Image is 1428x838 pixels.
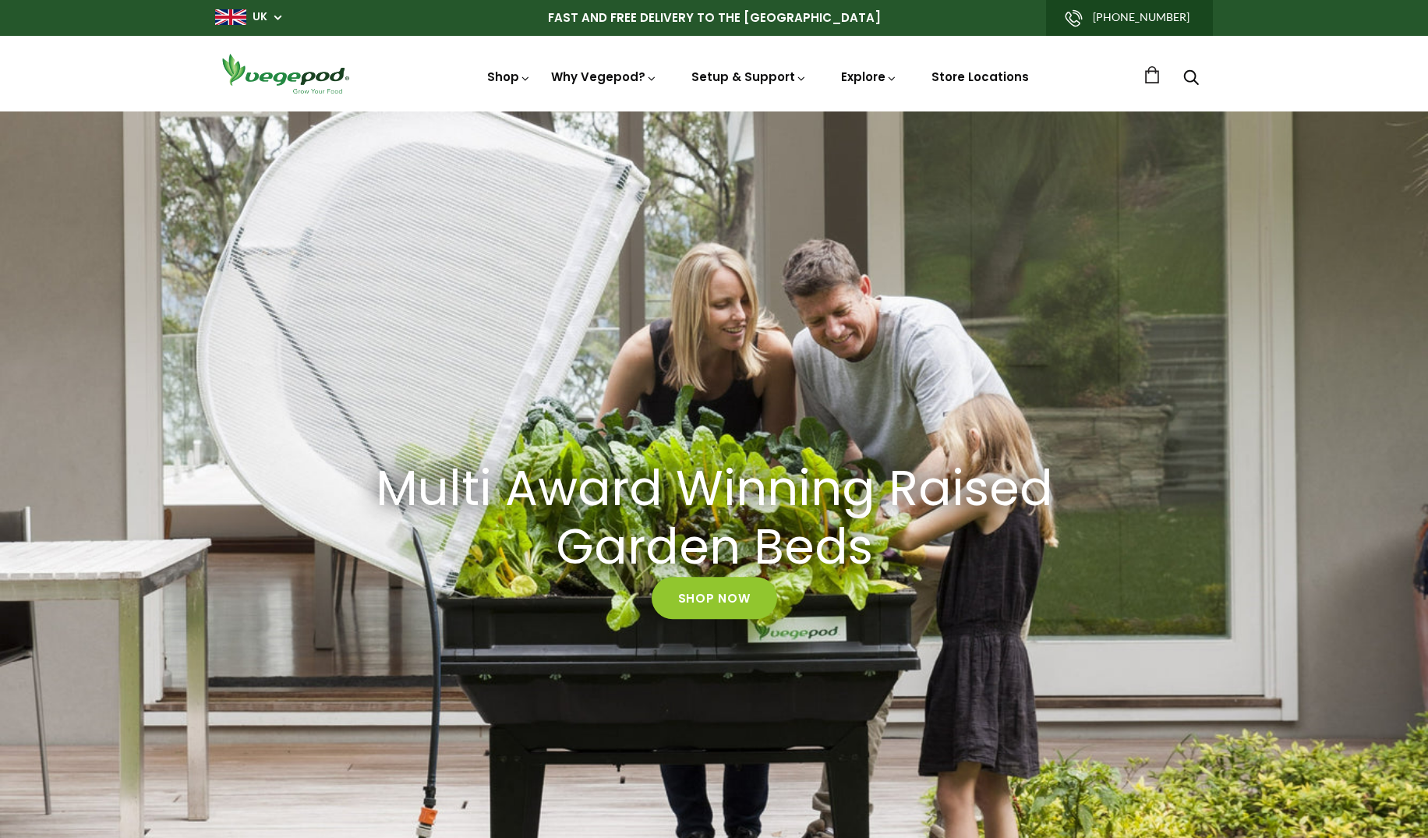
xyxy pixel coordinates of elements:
a: Search [1183,71,1199,87]
img: gb_large.png [215,9,246,25]
a: Multi Award Winning Raised Garden Beds [344,461,1084,578]
a: Store Locations [931,69,1029,85]
a: Shop [487,69,531,85]
a: UK [253,9,267,25]
a: Shop Now [652,577,777,619]
a: Explore [841,69,897,85]
img: Vegepod [215,51,355,96]
a: Setup & Support [691,69,807,85]
h2: Multi Award Winning Raised Garden Beds [363,461,1065,578]
a: Why Vegepod? [551,69,657,85]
